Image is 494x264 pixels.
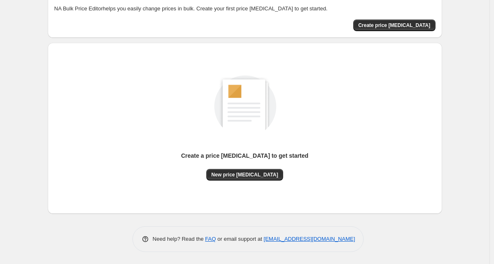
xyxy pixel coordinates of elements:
a: FAQ [205,236,216,242]
span: New price [MEDICAL_DATA] [211,171,278,178]
p: Create a price [MEDICAL_DATA] to get started [181,152,308,160]
span: Create price [MEDICAL_DATA] [358,22,430,29]
button: Create price change job [353,20,435,31]
button: New price [MEDICAL_DATA] [206,169,283,181]
a: [EMAIL_ADDRESS][DOMAIN_NAME] [264,236,355,242]
p: NA Bulk Price Editor helps you easily change prices in bulk. Create your first price [MEDICAL_DAT... [54,5,435,13]
span: or email support at [216,236,264,242]
span: Need help? Read the [153,236,205,242]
